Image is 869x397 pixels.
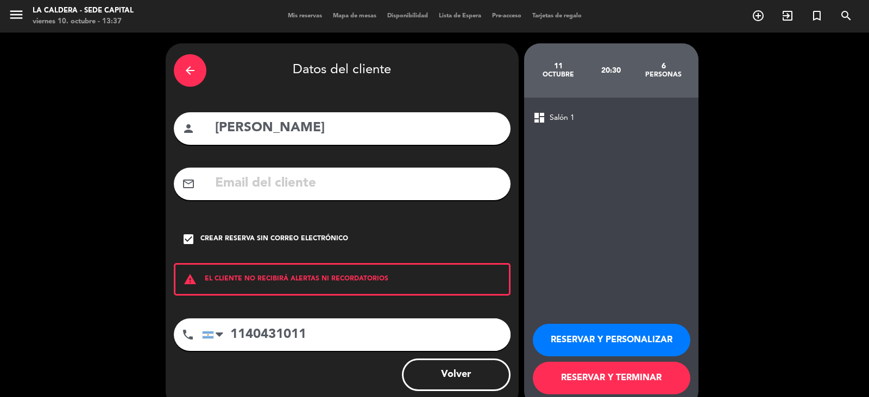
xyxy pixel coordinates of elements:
div: La Caldera - Sede Capital [33,5,134,16]
button: menu [8,7,24,27]
div: EL CLIENTE NO RECIBIRÁ ALERTAS NI RECORDATORIOS [174,263,511,296]
i: phone [181,328,194,341]
i: mail_outline [182,177,195,190]
i: turned_in_not [810,9,823,22]
span: Tarjetas de regalo [527,13,587,19]
div: viernes 10. octubre - 13:37 [33,16,134,27]
i: person [182,122,195,135]
div: Crear reserva sin correo electrónico [200,234,348,245]
i: add_circle_outline [752,9,765,22]
input: Nombre del cliente [214,117,502,139]
div: 20:30 [584,52,637,89]
button: Volver [402,358,511,391]
button: RESERVAR Y TERMINAR [533,362,690,394]
span: dashboard [533,111,546,124]
div: 6 [637,62,690,71]
i: search [840,9,853,22]
div: octubre [532,71,585,79]
div: personas [637,71,690,79]
input: Email del cliente [214,172,502,195]
i: warning [175,273,205,286]
i: arrow_back [184,64,197,77]
span: Mapa de mesas [328,13,382,19]
div: 11 [532,62,585,71]
i: exit_to_app [781,9,794,22]
button: RESERVAR Y PERSONALIZAR [533,324,690,356]
i: check_box [182,233,195,246]
div: Argentina: +54 [203,319,228,350]
input: Número de teléfono... [202,318,511,351]
span: Pre-acceso [487,13,527,19]
span: Salón 1 [550,112,575,124]
div: Datos del cliente [174,52,511,89]
span: Lista de Espera [433,13,487,19]
i: menu [8,7,24,23]
span: Disponibilidad [382,13,433,19]
span: Mis reservas [282,13,328,19]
